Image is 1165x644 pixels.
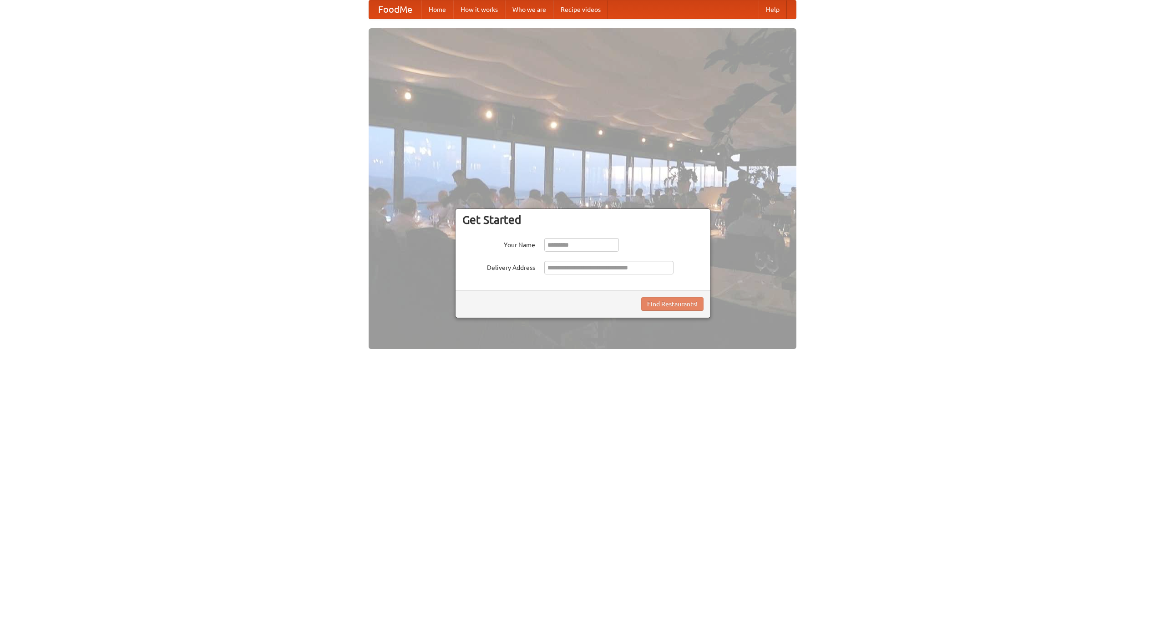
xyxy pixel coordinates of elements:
button: Find Restaurants! [641,297,704,311]
a: Help [759,0,787,19]
a: Recipe videos [553,0,608,19]
a: Who we are [505,0,553,19]
a: How it works [453,0,505,19]
a: Home [421,0,453,19]
h3: Get Started [462,213,704,227]
a: FoodMe [369,0,421,19]
label: Delivery Address [462,261,535,272]
label: Your Name [462,238,535,249]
